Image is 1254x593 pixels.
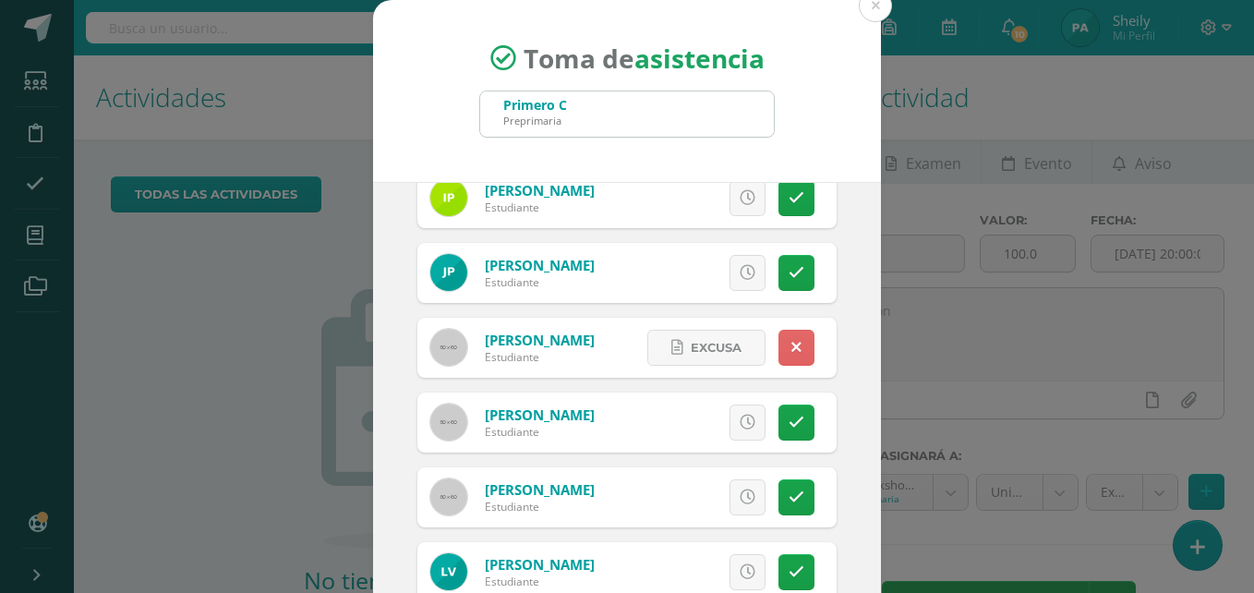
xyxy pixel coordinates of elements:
[485,181,595,200] a: [PERSON_NAME]
[430,553,467,590] img: 4051eac20841031c50acb42eefeb6362.png
[485,256,595,274] a: [PERSON_NAME]
[485,349,595,365] div: Estudiante
[634,41,765,76] strong: asistencia
[691,331,742,365] span: Excusa
[524,41,765,76] span: Toma de
[485,480,595,499] a: [PERSON_NAME]
[430,329,467,366] img: 60x60
[430,404,467,441] img: 60x60
[430,478,467,515] img: 60x60
[480,91,774,137] input: Busca un grado o sección aquí...
[485,574,595,589] div: Estudiante
[503,96,567,114] div: Primero C
[485,405,595,424] a: [PERSON_NAME]
[647,330,766,366] a: Excusa
[485,424,595,440] div: Estudiante
[485,274,595,290] div: Estudiante
[485,499,595,514] div: Estudiante
[485,200,595,215] div: Estudiante
[485,331,595,349] a: [PERSON_NAME]
[503,114,567,127] div: Preprimaria
[485,555,595,574] a: [PERSON_NAME]
[430,254,467,291] img: 5374dd3d418474844c1d9e62c480a86a.png
[430,179,467,216] img: 6a805e94ba26404981a8e7bb4b47426f.png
